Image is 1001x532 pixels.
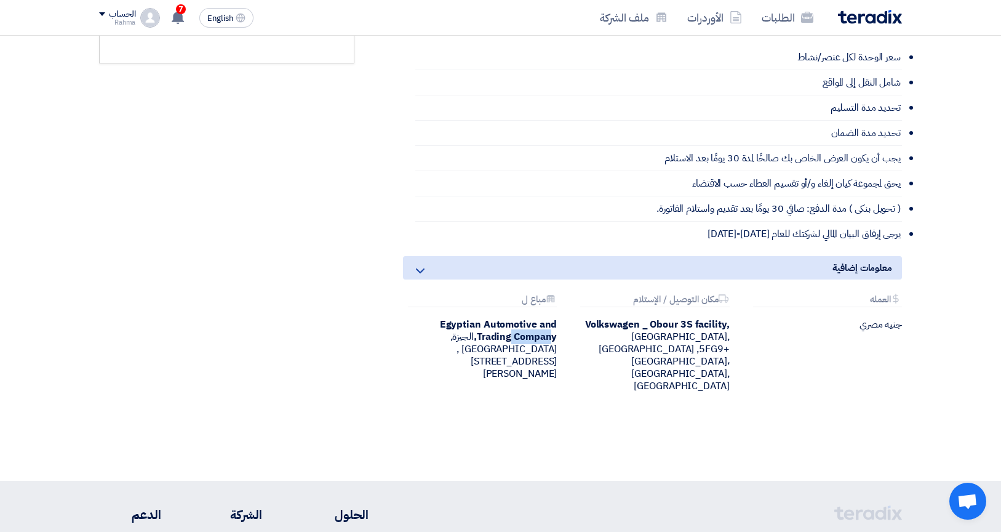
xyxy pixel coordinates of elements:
div: Open chat [949,483,986,520]
div: مكان التوصيل / الإستلام [580,294,729,307]
li: الدعم [99,506,161,524]
span: English [207,14,233,23]
div: مباع ل [408,294,557,307]
a: الطلبات [752,3,823,32]
li: الحلول [299,506,369,524]
li: سعر الوحدة لكل عنصر/نشاط [415,45,902,70]
a: الأوردرات [677,3,752,32]
li: تحديد مدة التسليم [415,95,902,121]
b: Egyptian Automotive and Trading Company, [440,317,557,344]
span: معلومات إضافية [832,261,892,275]
li: شامل النقل إلى المواقع [415,70,902,95]
img: profile_test.png [140,8,160,28]
div: [GEOGRAPHIC_DATA], [GEOGRAPHIC_DATA] ,5FG9+[GEOGRAPHIC_DATA]، [GEOGRAPHIC_DATA], [GEOGRAPHIC_DATA] [575,318,729,392]
li: يجب أن يكون العرض الخاص بك صالحًا لمدة 30 يومًا بعد الاستلام [415,146,902,171]
img: Teradix logo [838,10,902,24]
li: يحق لمجموعة كيان إلغاء و/أو تقسيم العطاء حسب الاقتضاء [415,171,902,196]
button: English [199,8,253,28]
div: Rahma [99,19,135,26]
div: جنيه مصري [748,318,902,331]
li: ( تحويل بنكى ) مدة الدفع: صافي 30 يومًا بعد تقديم واستلام الفاتورة. [415,196,902,222]
a: ملف الشركة [590,3,677,32]
b: Volkswagen _ Obour 3S facility, [585,317,730,332]
span: 7 [176,4,186,14]
div: الحساب [109,9,135,20]
div: الجيزة, [GEOGRAPHIC_DATA] ,[STREET_ADDRESS][PERSON_NAME] [403,318,557,380]
li: الشركة [198,506,262,524]
li: يرجى إرفاق البيان المالي لشركتك للعام [DATE]-[DATE] [415,222,902,246]
div: العمله [753,294,902,307]
li: تحديد مدة الضمان [415,121,902,146]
